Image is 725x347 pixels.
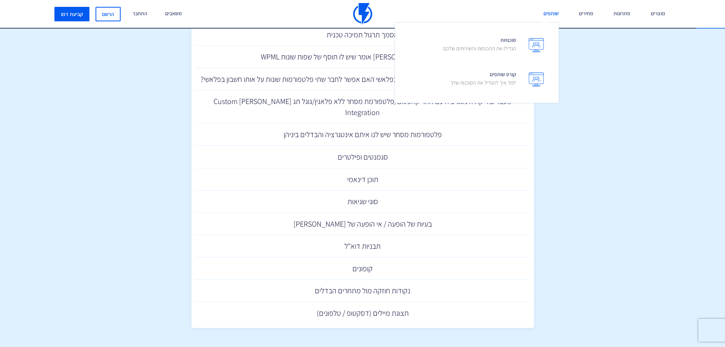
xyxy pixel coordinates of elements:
[195,213,530,235] a: בעיות של הופעה / אי הופעה של [PERSON_NAME]
[443,45,516,52] p: הגדילו את ההכנסות והשירותים שלכם
[195,280,530,302] a: נקודות חוזקה מול מתחרים הבדלים
[195,190,530,213] a: סוגי שגיאות
[401,29,553,63] a: סוכנויותהגדילו את ההכנסות והשירותים שלכם
[195,90,530,123] a: מעבר ובדיקת אינטגרציה עם אתר קאסטום/פלטפורמת מסחר ללא פלאגין/גוגל תג [PERSON_NAME] Custom Integra...
[401,63,553,97] a: קורס שותפיםלמד איך להגדיל את הסוכנות שלך
[195,146,530,168] a: סגמנטים ופילטרים
[54,7,89,21] a: קביעת דמו
[195,257,530,280] a: קופונים
[195,123,530,146] a: פלטפורמות מסחר שיש לנו איתם אינטגרציה והבדלים ביניהן
[443,34,516,56] span: סוכנויות
[195,68,530,91] a: לקוח מעוניין שכמה אתרים יהיו תחת אותו חשבון בפלאשי האם אפשר לחבר שתי פלטפורמות שונות על אותו חשבו...
[195,24,530,46] a: מסמך תרגול תמיכה טכנית
[195,235,530,257] a: תבניות דוא"ל
[195,46,530,68] a: לקוח וורדפרס [PERSON_NAME] אומר שיש לו תוסף של שפות שונות WPML
[195,168,530,191] a: תוכן דינאמי
[96,7,121,21] a: הרשם
[195,302,530,325] a: תצוגת מיילים (דסקטופ / טלפונים)
[450,69,516,90] span: קורס שותפים
[450,79,516,86] p: למד איך להגדיל את הסוכנות שלך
